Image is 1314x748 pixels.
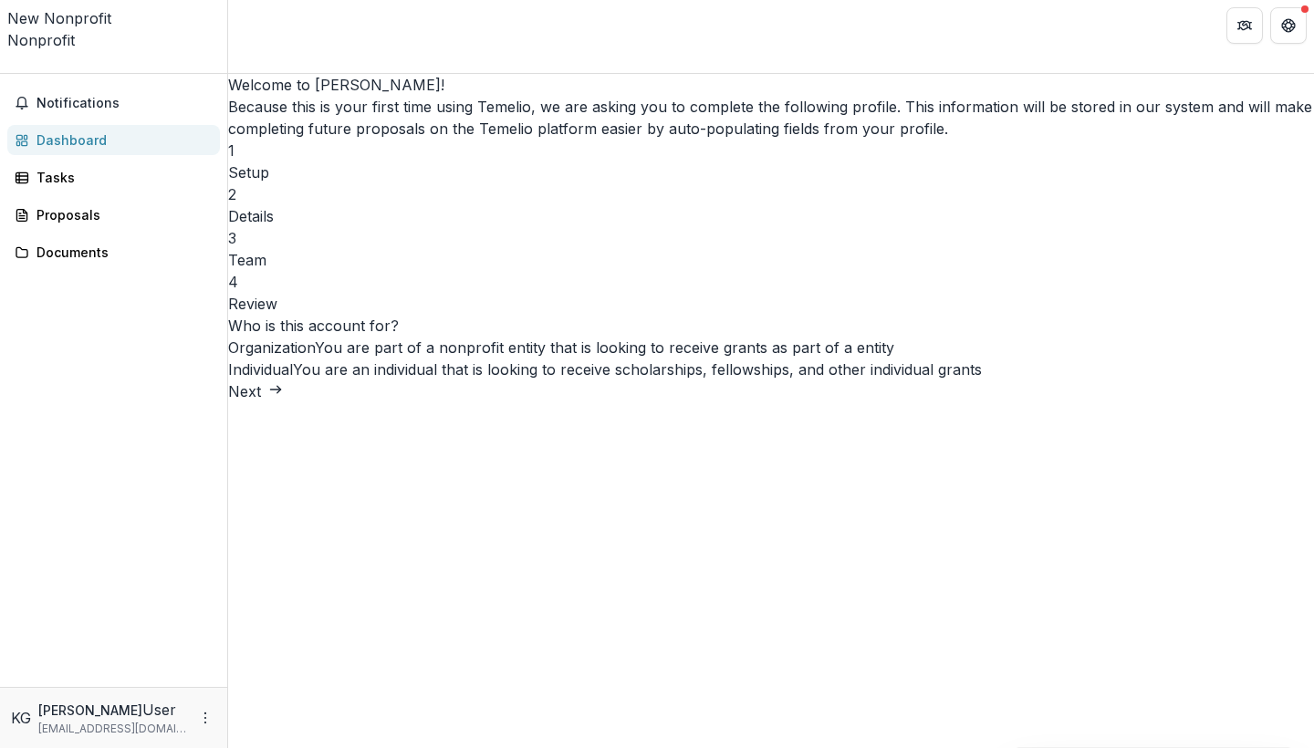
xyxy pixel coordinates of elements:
p: Because this is your first time using Temelio, we are asking you to complete the following profil... [228,96,1314,140]
span: You are part of a nonprofit entity that is looking to receive grants as part of a entity [315,338,894,357]
span: Nonprofit [7,31,75,49]
button: Get Help [1270,7,1307,44]
a: Proposals [7,200,220,230]
div: New Nonprofit [7,7,220,29]
button: Partners [1226,7,1263,44]
button: Next [228,380,283,402]
div: 3 [228,227,1314,249]
p: [PERSON_NAME] [38,701,142,720]
span: Individual [228,360,293,379]
h3: Team [228,249,1314,271]
a: Dashboard [7,125,220,155]
div: Kasey Gilmore [11,707,31,729]
div: 4 [228,271,1314,293]
div: Documents [36,243,205,262]
a: Tasks [7,162,220,192]
a: Documents [7,237,220,267]
h3: Details [228,205,1314,227]
p: User [142,699,176,721]
button: Notifications [7,88,220,118]
h3: Review [228,293,1314,315]
div: 1 [228,140,1314,161]
span: Organization [228,338,315,357]
h2: Welcome to [PERSON_NAME]! [228,74,1314,96]
div: Tasks [36,168,205,187]
span: You are an individual that is looking to receive scholarships, fellowships, and other individual ... [293,360,982,379]
div: Progress [228,140,1314,315]
div: Proposals [36,205,205,224]
h3: Setup [228,161,1314,183]
div: Dashboard [36,130,205,150]
label: Who is this account for? [228,317,399,335]
p: [EMAIL_ADDRESS][DOMAIN_NAME] [38,721,187,737]
button: More [194,707,216,729]
div: 2 [228,183,1314,205]
span: Notifications [36,96,213,111]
